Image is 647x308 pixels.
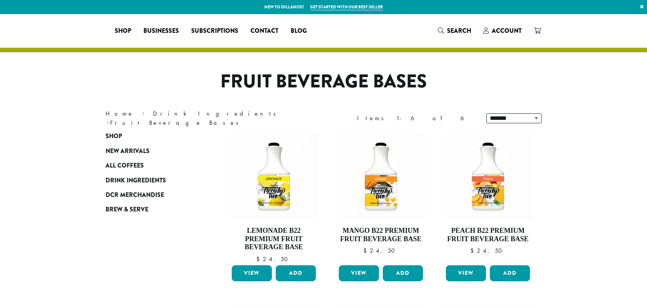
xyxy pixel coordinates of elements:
span: Shop [115,26,131,36]
a: Mango B22 Premium Fruit Beverage Base $24.50 [337,133,425,262]
bdi: 24.50 [256,255,291,263]
a: Search [432,24,477,37]
a: Drink Ingredients [106,173,197,187]
span: Subscriptions [191,26,238,36]
span: Search [447,26,471,35]
span: Drink Ingredients [106,176,166,185]
span: DCR Merchandise [106,190,164,200]
span: $ [470,247,477,255]
a: Lemonade B22 Premium Fruit Beverage Base $24.50 [230,133,318,262]
h4: Peach B22 Premium Fruit Beverage Base [444,227,532,243]
h4: Mango B22 Premium Fruit Beverage Base [337,227,425,243]
h4: Lemonade B22 Premium Fruit Beverage Base [230,227,318,252]
span: All Coffees [106,161,144,171]
img: Mango-Stock-e1680894587914.png [337,133,425,221]
img: Peach-Stock-e1680894703696.png [444,133,532,221]
span: New Arrivals [106,147,150,156]
a: Shop [109,25,137,37]
span: › [106,116,109,127]
div: Items 1-6 of 6 [357,114,475,123]
a: New Arrivals [106,144,197,158]
span: Shop [106,132,122,141]
span: $ [256,255,263,263]
span: Brew & Serve [106,205,148,214]
bdi: 24.50 [470,247,506,255]
bdi: 24.50 [363,247,398,255]
a: Drink Ingredients [153,110,281,118]
a: Shop [106,129,197,144]
a: Peach B22 Premium Fruit Beverage Base $24.50 [444,133,532,262]
button: Add [490,265,530,281]
a: View [232,265,272,281]
span: $ [363,247,370,255]
span: › [142,106,145,118]
span: Businesses [143,26,179,36]
h1: Fruit Beverage Bases [100,71,547,93]
button: Add [276,265,316,281]
a: Get started with our best seller [310,4,383,10]
span: Blog [291,26,307,36]
span: Contact [250,26,278,36]
a: Home [106,110,134,118]
nav: Breadcrumb [106,109,312,127]
img: Lemonade-Stock-e1680894368974.png [230,133,318,221]
button: Add [383,265,423,281]
a: View [339,265,379,281]
a: All Coffees [106,158,197,173]
a: Brew & Serve [106,202,197,217]
a: DCR Merchandise [106,188,197,202]
a: View [446,265,486,281]
span: Account [492,26,522,35]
